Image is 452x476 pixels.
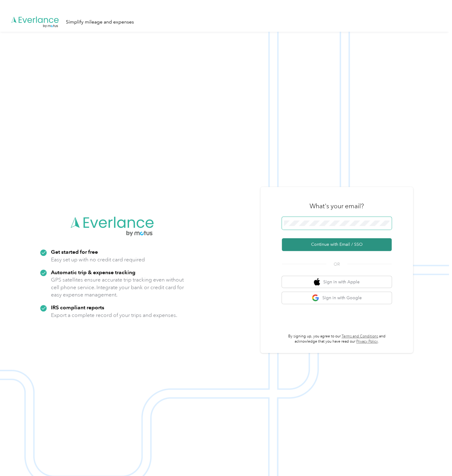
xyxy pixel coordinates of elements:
p: Export a complete record of your trips and expenses. [51,311,177,319]
p: By signing up, you agree to our and acknowledge that you have read our . [282,334,392,344]
strong: Get started for free [51,249,98,255]
h3: What's your email? [310,202,364,210]
p: GPS satellites ensure accurate trip tracking even without cell phone service. Integrate your bank... [51,276,184,299]
strong: Automatic trip & expense tracking [51,269,135,275]
span: OR [326,261,347,267]
img: google logo [312,294,319,302]
a: Terms and Conditions [342,334,378,339]
button: google logoSign in with Google [282,292,392,304]
p: Easy set up with no credit card required [51,256,145,263]
img: apple logo [314,278,320,286]
button: apple logoSign in with Apple [282,276,392,288]
a: Privacy Policy [356,339,378,344]
button: Continue with Email / SSO [282,238,392,251]
strong: IRS compliant reports [51,304,104,311]
div: Simplify mileage and expenses [66,18,134,26]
